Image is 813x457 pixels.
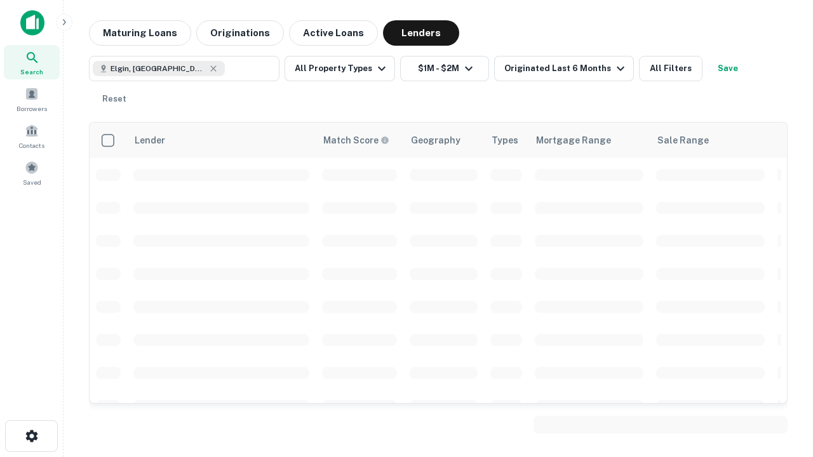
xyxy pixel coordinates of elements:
[400,56,489,81] button: $1M - $2M
[316,123,403,158] th: Capitalize uses an advanced AI algorithm to match your search with the best lender. The match sco...
[323,133,389,147] div: Capitalize uses an advanced AI algorithm to match your search with the best lender. The match sco...
[285,56,395,81] button: All Property Types
[708,56,748,81] button: Save your search to get updates of matches that match your search criteria.
[749,315,813,376] iframe: Chat Widget
[383,20,459,46] button: Lenders
[20,10,44,36] img: capitalize-icon.png
[4,119,60,153] a: Contacts
[196,20,284,46] button: Originations
[639,56,702,81] button: All Filters
[4,45,60,79] a: Search
[494,56,634,81] button: Originated Last 6 Months
[411,133,460,148] div: Geography
[4,156,60,190] a: Saved
[504,61,628,76] div: Originated Last 6 Months
[484,123,528,158] th: Types
[89,20,191,46] button: Maturing Loans
[135,133,165,148] div: Lender
[657,133,709,148] div: Sale Range
[111,63,206,74] span: Elgin, [GEOGRAPHIC_DATA], [GEOGRAPHIC_DATA]
[536,133,611,148] div: Mortgage Range
[289,20,378,46] button: Active Loans
[23,177,41,187] span: Saved
[492,133,518,148] div: Types
[4,82,60,116] a: Borrowers
[19,140,44,150] span: Contacts
[528,123,650,158] th: Mortgage Range
[127,123,316,158] th: Lender
[650,123,771,158] th: Sale Range
[94,86,135,112] button: Reset
[403,123,484,158] th: Geography
[17,103,47,114] span: Borrowers
[323,133,387,147] h6: Match Score
[20,67,43,77] span: Search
